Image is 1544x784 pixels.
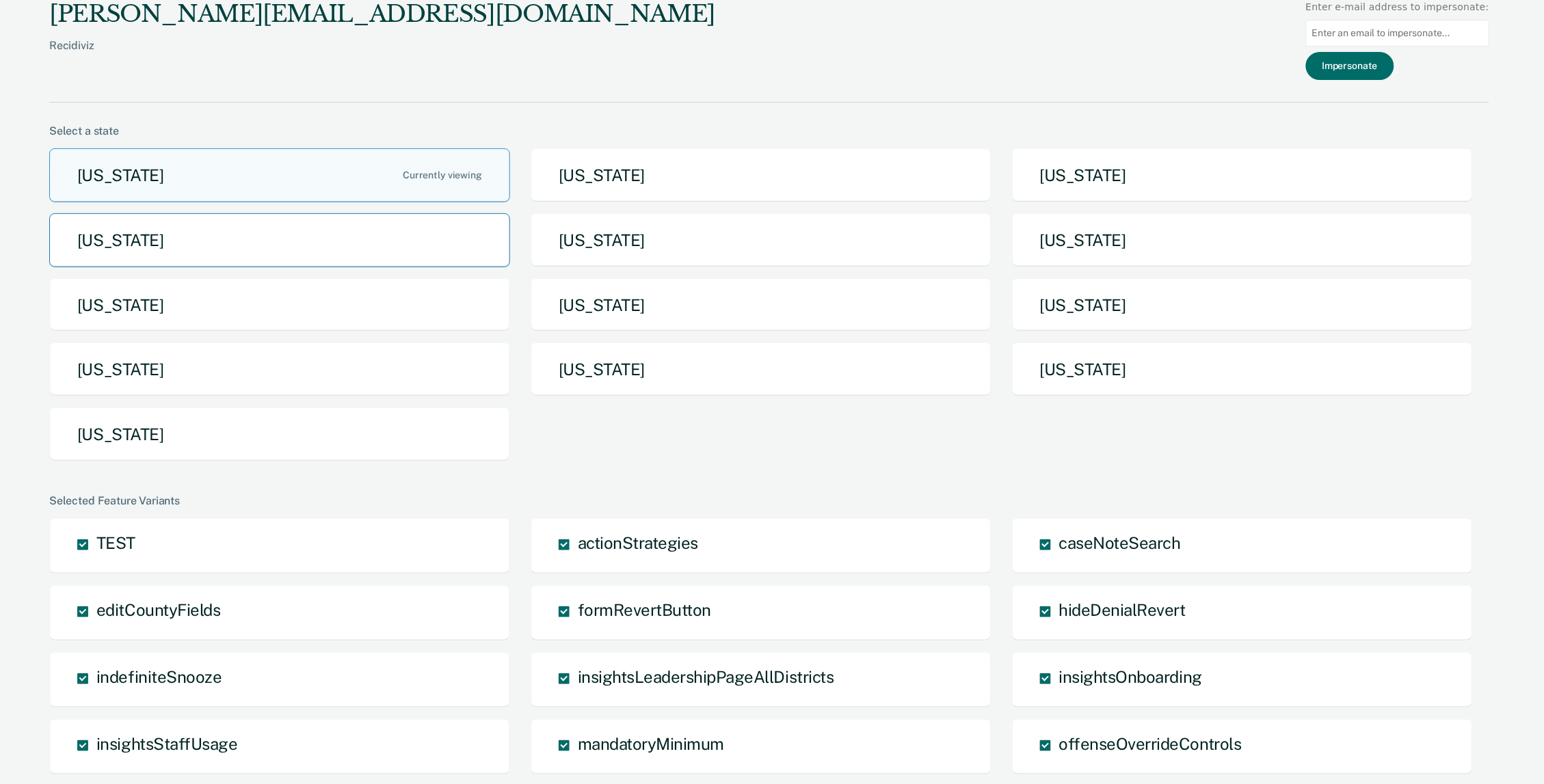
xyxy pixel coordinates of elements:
span: actionStrategies [578,533,698,552]
span: formRevertButton [578,600,711,619]
button: [US_STATE] [531,148,991,202]
button: [US_STATE] [1012,278,1473,332]
span: hideDenialRevert [1059,600,1186,619]
span: offenseOverrideControls [1059,734,1242,753]
button: [US_STATE] [49,407,510,461]
span: caseNoteSearch [1059,533,1181,552]
span: editCountyFields [96,600,220,619]
div: Selected Feature Variants [49,494,1489,507]
span: mandatoryMinimum [578,734,724,753]
button: [US_STATE] [1012,342,1473,396]
span: TEST [96,533,135,552]
button: [US_STATE] [49,342,510,396]
button: [US_STATE] [49,278,510,332]
button: [US_STATE] [531,278,991,332]
button: [US_STATE] [531,213,991,267]
button: [US_STATE] [1012,148,1473,202]
div: Select a state [49,124,1489,137]
span: indefiniteSnooze [96,667,222,686]
span: insightsLeadershipPageAllDistricts [578,667,834,686]
span: insightsStaffUsage [96,734,237,753]
button: [US_STATE] [531,342,991,396]
div: Recidiviz [49,39,715,74]
input: Enter an email to impersonate... [1306,20,1489,46]
button: [US_STATE] [49,213,510,267]
button: Impersonate [1306,52,1394,80]
button: [US_STATE] [1012,213,1473,267]
span: insightsOnboarding [1059,667,1202,686]
button: [US_STATE] [49,148,510,202]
